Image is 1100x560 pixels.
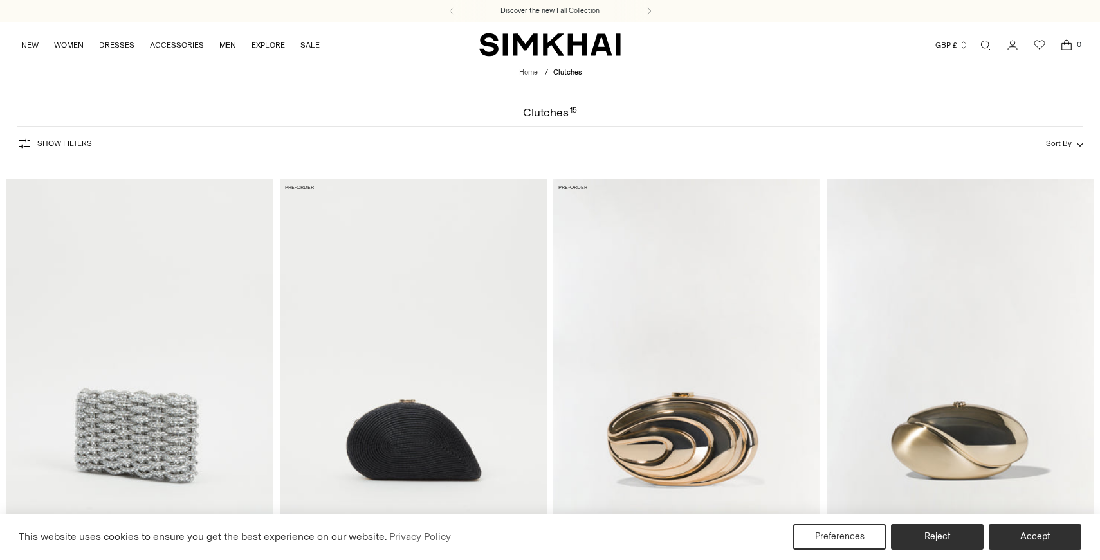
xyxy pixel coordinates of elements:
a: Wishlist [1027,32,1052,58]
span: This website uses cookies to ensure you get the best experience on our website. [19,530,387,543]
a: Open cart modal [1054,32,1079,58]
a: ACCESSORIES [150,31,204,59]
a: Privacy Policy (opens in a new tab) [387,527,453,546]
a: NEW [21,31,39,59]
a: Discover the new Fall Collection [500,6,600,16]
h1: Clutches [523,107,577,118]
a: MEN [219,31,236,59]
a: Go to the account page [1000,32,1025,58]
div: / [545,68,548,78]
button: Preferences [793,524,886,550]
a: Home [519,68,538,77]
a: SIMKHAI [479,32,621,57]
nav: breadcrumbs [519,68,582,78]
a: EXPLORE [252,31,285,59]
span: Show Filters [37,139,92,148]
div: 15 [570,107,577,118]
a: DRESSES [99,31,134,59]
button: Accept [989,524,1081,550]
button: Show Filters [17,133,92,154]
button: Sort By [1046,136,1083,150]
button: Reject [891,524,984,550]
a: WOMEN [54,31,84,59]
a: Open search modal [973,32,998,58]
a: SALE [300,31,320,59]
span: Sort By [1046,139,1072,148]
span: 0 [1073,39,1085,50]
span: Clutches [553,68,582,77]
button: GBP £ [935,31,968,59]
